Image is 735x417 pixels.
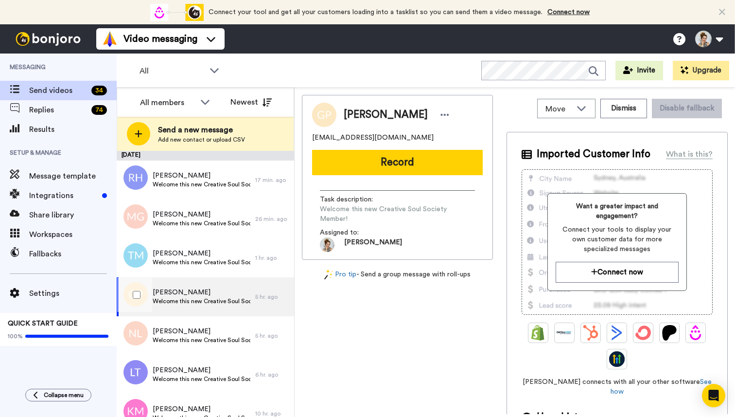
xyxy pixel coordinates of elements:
button: Dismiss [600,99,647,118]
span: Welcome this new Creative Soul Society Member! [153,219,250,227]
span: All [140,65,205,77]
button: Invite [615,61,663,80]
div: What is this? [666,148,713,160]
span: Welcome this new Creative Soul Society Member! [153,297,250,305]
span: [PERSON_NAME] connects with all your other software [522,377,713,397]
div: All members [140,97,195,109]
span: Welcome this new Creative Soul Society Member! [153,258,250,266]
img: GoHighLevel [609,351,625,367]
div: 6 hr. ago [255,371,289,379]
img: Image of Geraldine Provost Lyons [312,103,336,127]
img: 050e0e51-f6b8-445d-a13d-f5a0a3a9fdb1-1741723898.jpg [320,237,334,252]
span: Welcome this new Creative Soul Society Member! [153,336,250,344]
span: Welcome this new Creative Soul Society Member! [153,375,250,383]
button: Upgrade [673,61,729,80]
span: Video messaging [123,32,197,46]
div: 1 hr. ago [255,254,289,262]
img: nl.png [123,321,148,345]
span: Connect your tool and get all your customers loading into a tasklist so you can send them a video... [209,9,542,16]
span: [EMAIL_ADDRESS][DOMAIN_NAME] [312,133,434,143]
span: [PERSON_NAME] [153,171,250,181]
div: 5 hr. ago [255,293,289,301]
div: Open Intercom Messenger [702,384,725,407]
span: Send videos [29,85,87,96]
span: [PERSON_NAME] [153,326,250,336]
span: [PERSON_NAME] [153,365,250,375]
img: ConvertKit [635,325,651,341]
img: tm.png [123,243,148,268]
a: Pro tip [324,270,356,280]
span: Add new contact or upload CSV [158,136,245,144]
span: Welcome this new Creative Soul Society Member! [153,181,250,188]
img: bj-logo-header-white.svg [12,32,85,46]
span: Imported Customer Info [537,147,650,162]
img: ActiveCampaign [609,325,625,341]
img: mg.png [123,204,148,229]
img: Patreon [662,325,677,341]
span: [PERSON_NAME] [153,288,250,297]
div: - Send a group message with roll-ups [302,270,493,280]
span: 100% [8,332,23,340]
img: magic-wand.svg [324,270,333,280]
div: 17 min. ago [255,176,289,184]
span: Want a greater impact and engagement? [556,201,679,221]
span: Collapse menu [44,391,84,399]
div: 74 [91,105,107,115]
span: Send a new message [158,124,245,136]
button: Collapse menu [25,389,91,401]
a: Connect now [547,9,590,16]
span: [PERSON_NAME] [153,249,250,258]
span: QUICK START GUIDE [8,320,78,327]
span: [PERSON_NAME] [153,404,250,414]
span: Settings [29,288,117,299]
button: Connect now [556,262,679,283]
div: 26 min. ago [255,215,289,223]
span: [PERSON_NAME] [344,237,402,252]
button: Record [312,150,483,175]
span: Share library [29,209,117,221]
span: [PERSON_NAME] [344,108,428,122]
div: [DATE] [117,151,294,161]
img: Drip [688,325,703,341]
a: See how [611,379,712,395]
img: Hubspot [583,325,598,341]
span: Move [545,103,572,115]
img: Shopify [530,325,546,341]
span: Message template [29,170,117,182]
span: Fallbacks [29,248,117,260]
div: 5 hr. ago [255,332,289,340]
span: Results [29,124,117,135]
img: lt.png [123,360,148,384]
span: [PERSON_NAME] [153,210,250,219]
span: Connect your tools to display your own customer data for more specialized messages [556,225,679,254]
img: rh.png [123,165,148,190]
div: 34 [91,86,107,95]
div: animation [150,4,204,21]
img: vm-color.svg [102,31,118,47]
span: Workspaces [29,229,117,240]
span: Replies [29,104,87,116]
button: Newest [223,92,279,112]
button: Disable fallback [652,99,722,118]
span: Task description : [320,195,388,204]
img: Ontraport [557,325,572,341]
span: Welcome this new Creative Soul Society Member! [320,204,475,224]
span: Assigned to: [320,228,388,237]
span: Integrations [29,190,98,201]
